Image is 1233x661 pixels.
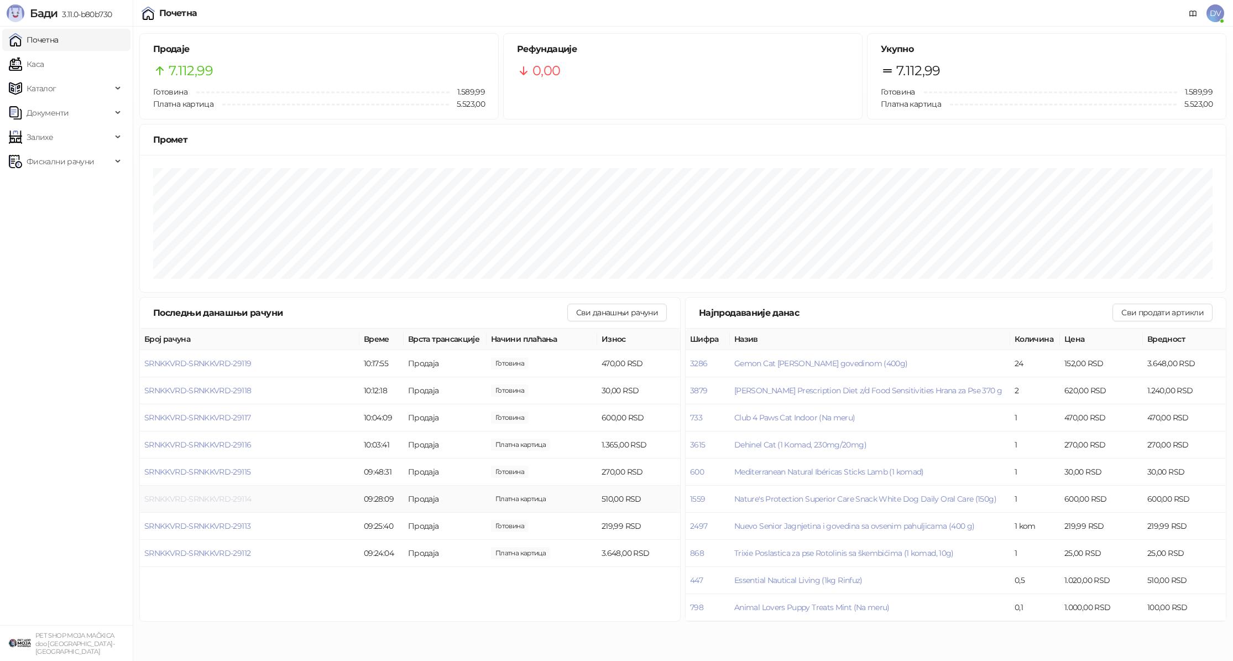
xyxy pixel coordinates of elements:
span: Документи [27,102,69,124]
td: 152,00 RSD [1060,350,1143,377]
td: 1 [1010,431,1060,459]
button: 798 [690,602,703,612]
td: Продаја [404,513,487,540]
button: SRNKKVRD-SRNKKVRD-29114 [144,494,251,504]
span: 1.000,00 [491,466,529,478]
button: Dehinel Cat (1 Komad, 230mg/20mg) [734,440,866,450]
td: 510,00 RSD [1143,567,1226,594]
td: 0,1 [1010,594,1060,621]
td: 1 [1010,459,1060,486]
span: 600,00 [491,412,529,424]
td: 600,00 RSD [1060,486,1143,513]
button: Сви данашњи рачуни [567,304,667,321]
th: Врста трансакције [404,329,487,350]
td: 09:25:40 [359,513,404,540]
button: 2497 [690,521,707,531]
td: Продаја [404,350,487,377]
span: Gemon Cat [PERSON_NAME] govedinom (400g) [734,358,907,368]
button: SRNKKVRD-SRNKKVRD-29115 [144,467,250,477]
span: Залихе [27,126,53,148]
button: Mediterranean Natural Ibéricas Sticks Lamb (1 komad) [734,467,924,477]
img: 64x64-companyLogo-9f44b8df-f022-41eb-b7d6-300ad218de09.png [9,632,31,654]
div: Најпродаваније данас [699,306,1112,320]
button: 3879 [690,386,707,395]
button: Animal Lovers Puppy Treats Mint (Na meru) [734,602,890,612]
td: 09:24:04 [359,540,404,567]
span: [PERSON_NAME] Prescription Diet z/d Food Sensitivities Hrana za Pse 370 g [734,386,1002,395]
td: 3.648,00 RSD [597,540,680,567]
span: Trixie Poslastica za pse Rotolinis sa škembićima (1 komad, 10g) [734,548,954,558]
span: 1.365,00 [491,439,550,451]
th: Време [359,329,404,350]
td: 1.020,00 RSD [1060,567,1143,594]
button: SRNKKVRD-SRNKKVRD-29112 [144,548,250,558]
h5: Продаје [153,43,485,56]
td: 25,00 RSD [1060,540,1143,567]
th: Вредност [1143,329,1226,350]
div: Последњи данашњи рачуни [153,306,567,320]
button: SRNKKVRD-SRNKKVRD-29118 [144,386,251,395]
span: 3.11.0-b80b730 [58,9,112,19]
button: Essential Nautical Living (1kg Rinfuz) [734,575,863,585]
td: 470,00 RSD [597,350,680,377]
span: 1.589,99 [450,86,485,98]
span: Готовина [881,87,915,97]
td: 219,99 RSD [1060,513,1143,540]
span: 7.112,99 [169,60,213,81]
td: 100,00 RSD [1143,594,1226,621]
td: 219,99 RSD [1143,513,1226,540]
td: 219,99 RSD [597,513,680,540]
td: 09:28:09 [359,486,404,513]
th: Број рачуна [140,329,359,350]
th: Назив [730,329,1010,350]
th: Цена [1060,329,1143,350]
button: 868 [690,548,704,558]
td: 10:12:18 [359,377,404,404]
span: Фискални рачуни [27,150,94,173]
td: 600,00 RSD [597,404,680,431]
td: Продаја [404,377,487,404]
td: 1.240,00 RSD [1143,377,1226,404]
button: SRNKKVRD-SRNKKVRD-29116 [144,440,251,450]
button: Nuevo Senior Jagnjetina i govedina sa ovsenim pahuljicama (400 g) [734,521,974,531]
td: 24 [1010,350,1060,377]
td: 1 [1010,540,1060,567]
span: 5.523,00 [1177,98,1213,110]
span: Готовина [153,87,187,97]
td: 620,00 RSD [1060,377,1143,404]
td: 0,5 [1010,567,1060,594]
td: 30,00 RSD [1143,459,1226,486]
img: Logo [7,4,24,22]
span: 30,00 [491,384,529,397]
button: SRNKKVRD-SRNKKVRD-29117 [144,413,250,423]
button: Club 4 Paws Cat Indoor (Na meru) [734,413,855,423]
td: 510,00 RSD [597,486,680,513]
span: Бади [30,7,58,20]
span: DV [1206,4,1224,22]
button: SRNKKVRD-SRNKKVRD-29119 [144,358,251,368]
span: Платна картица [153,99,213,109]
span: 1.589,99 [1177,86,1213,98]
button: 600 [690,467,704,477]
td: Продаја [404,459,487,486]
td: 3.648,00 RSD [1143,350,1226,377]
h5: Укупно [881,43,1213,56]
th: Шифра [686,329,730,350]
span: 0,00 [532,60,560,81]
td: 470,00 RSD [1143,404,1226,431]
span: Платна картица [881,99,941,109]
button: 1559 [690,494,705,504]
td: 1 kom [1010,513,1060,540]
td: 09:48:31 [359,459,404,486]
th: Начини плаћања [487,329,597,350]
div: Почетна [159,9,197,18]
button: 3615 [690,440,705,450]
